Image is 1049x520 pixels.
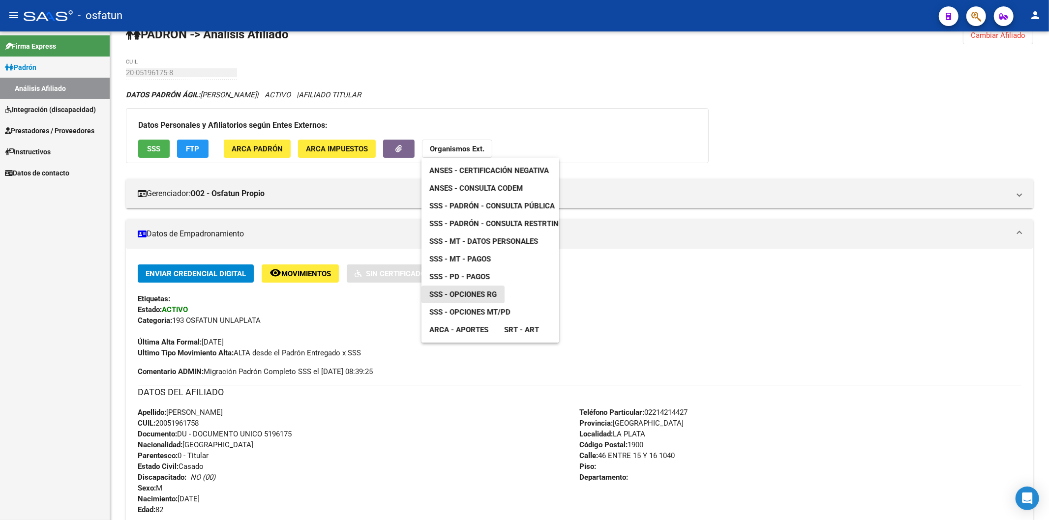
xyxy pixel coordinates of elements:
span: ANSES - Consulta CODEM [429,184,523,193]
span: SSS - Padrón - Consulta Restrtingida [429,219,575,228]
a: SSS - Opciones RG [421,286,505,303]
a: SSS - Padrón - Consulta Pública [421,197,563,215]
span: SRT - ART [504,325,539,334]
span: SSS - Padrón - Consulta Pública [429,202,555,210]
span: SSS - MT - Datos Personales [429,237,538,246]
span: ANSES - Certificación Negativa [429,166,549,175]
a: ARCA - Aportes [421,321,496,339]
div: Open Intercom Messenger [1016,487,1039,510]
span: SSS - Opciones RG [429,290,497,299]
a: SSS - Opciones MT/PD [421,303,518,321]
a: SSS - MT - Datos Personales [421,232,546,250]
a: SSS - PD - Pagos [421,268,498,286]
a: SSS - Padrón - Consulta Restrtingida [421,215,583,232]
span: SSS - MT - Pagos [429,255,491,263]
span: ARCA - Aportes [429,325,488,334]
span: SSS - Opciones MT/PD [429,308,510,317]
span: SSS - PD - Pagos [429,272,490,281]
a: ANSES - Certificación Negativa [421,162,557,179]
a: SSS - MT - Pagos [421,250,499,268]
a: SRT - ART [496,321,547,339]
a: ANSES - Consulta CODEM [421,179,531,197]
